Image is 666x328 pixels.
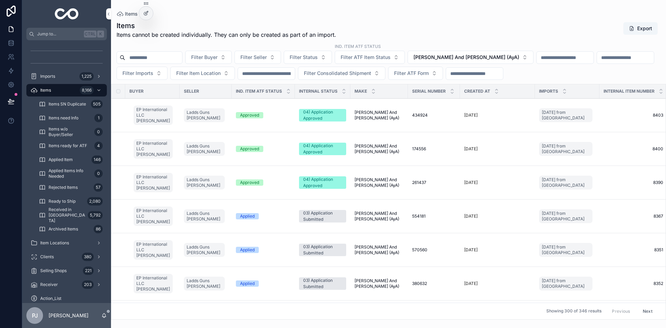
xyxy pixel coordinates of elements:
[236,146,291,152] a: Approved
[464,213,478,219] p: [DATE]
[134,104,176,126] a: EP International LLC [PERSON_NAME]
[604,146,663,152] span: 8400
[394,70,429,77] span: Filter ATF Form
[49,226,78,232] span: Archived Items
[134,139,173,159] a: EP International LLC [PERSON_NAME]
[84,31,96,37] span: Ctrl
[335,43,381,49] label: ind. Item ATF Status
[49,143,87,149] span: Items ready for ATF
[26,251,107,263] a: Clients380
[539,107,595,124] a: [DATE] from [GEOGRAPHIC_DATA]
[134,239,176,261] a: EP International LLC [PERSON_NAME]
[55,8,79,19] img: App logo
[184,107,228,124] a: Ladds Guns [PERSON_NAME]
[176,70,221,77] span: Filter Item Location
[412,213,426,219] span: 554181
[412,213,456,219] a: 554181
[355,278,404,289] a: [PERSON_NAME] And [PERSON_NAME] (AyA)
[184,174,228,191] a: Ladds Guns [PERSON_NAME]
[136,242,170,258] span: EP International LLC [PERSON_NAME]
[240,247,255,253] div: Applied
[134,171,176,194] a: EP International LLC [PERSON_NAME]
[604,213,663,219] span: 8367
[184,243,225,257] a: Ladds Guns [PERSON_NAME]
[35,126,107,138] a: Items w/o Buyer/Seller0
[91,100,103,108] div: 505
[604,281,663,286] span: 8352
[539,277,592,291] a: [DATE] from [GEOGRAPHIC_DATA]
[35,153,107,166] a: Applied Item146
[604,180,663,185] a: 8390
[303,244,342,256] div: 03) Application Submitted
[80,86,94,94] div: 8,166
[35,112,107,124] a: Items need Info1
[83,267,94,275] div: 221
[136,141,170,157] span: EP International LLC [PERSON_NAME]
[35,181,107,194] a: Rejected Items57
[412,112,456,118] a: 434924
[184,242,228,258] a: Ladds Guns [PERSON_NAME]
[40,268,67,274] span: Selling Shops
[388,67,443,80] button: Select Button
[184,275,228,292] a: Ladds Guns [PERSON_NAME]
[539,176,592,190] a: [DATE] from [GEOGRAPHIC_DATA]
[412,247,456,253] a: 570560
[35,195,107,208] a: Ready to Ship2,080
[49,185,78,190] span: Rejected Items
[185,51,232,64] button: Select Button
[355,244,404,255] a: [PERSON_NAME] And [PERSON_NAME] (AyA)
[49,168,92,179] span: Applied Items Info Needed
[604,89,655,94] span: Internal Item Number
[299,244,346,256] a: 03) Application Submitted
[464,180,531,185] a: [DATE]
[236,247,291,253] a: Applied
[94,142,103,150] div: 4
[187,177,222,188] span: Ladds Guns [PERSON_NAME]
[187,211,222,222] span: Ladds Guns [PERSON_NAME]
[187,278,222,289] span: Ladds Guns [PERSON_NAME]
[117,21,336,31] h1: Items
[539,142,592,156] a: [DATE] from [GEOGRAPHIC_DATA]
[26,264,107,277] a: Selling Shops221
[412,112,428,118] span: 434924
[299,210,346,222] a: 03) Application Submitted
[240,213,255,219] div: Applied
[184,141,228,157] a: Ladds Guns [PERSON_NAME]
[134,173,173,192] a: EP International LLC [PERSON_NAME]
[539,89,558,94] span: Imports
[122,70,153,77] span: Filter Imports
[412,89,446,94] span: Serial Number
[35,223,107,235] a: Archived Items86
[303,210,342,222] div: 03) Application Submitted
[134,207,173,226] a: EP International LLC [PERSON_NAME]
[638,306,657,317] button: Next
[136,174,170,191] span: EP International LLC [PERSON_NAME]
[604,247,663,253] a: 8351
[35,209,107,221] a: Received in [GEOGRAPHIC_DATA]5,792
[187,143,222,154] span: Ladds Guns [PERSON_NAME]
[82,253,94,261] div: 380
[26,28,107,40] button: Jump to...CtrlK
[412,281,427,286] span: 380632
[49,101,86,107] span: Items SN Duplicate
[26,70,107,83] a: Imports1,225
[234,51,281,64] button: Select Button
[79,72,94,81] div: 1,225
[98,31,103,37] span: K
[355,211,404,222] span: [PERSON_NAME] And [PERSON_NAME] (AyA)
[35,167,107,180] a: Applied Items Info Needed0
[542,143,590,154] span: [DATE] from [GEOGRAPHIC_DATA]
[94,128,103,136] div: 0
[136,275,170,292] span: EP International LLC [PERSON_NAME]
[40,240,69,246] span: Item Locations
[542,177,590,188] span: [DATE] from [GEOGRAPHIC_DATA]
[542,211,590,222] span: [DATE] from [GEOGRAPHIC_DATA]
[35,98,107,110] a: Items SN Duplicate505
[303,277,342,290] div: 03) Application Submitted
[299,89,338,94] span: Internal Status
[623,22,658,35] button: Export
[464,146,531,152] a: [DATE]
[240,112,259,118] div: Approved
